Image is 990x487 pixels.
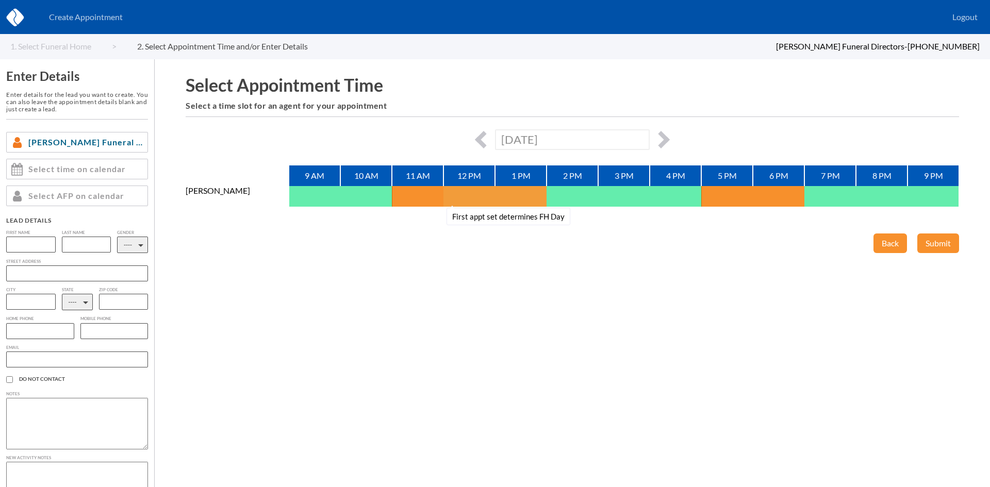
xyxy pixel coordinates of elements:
a: 1. Select Funeral Home [10,42,117,51]
label: Notes [6,392,148,396]
div: 11 AM [392,165,443,186]
button: First appt set determines FH Day [443,186,469,207]
div: 1 PM [495,165,547,186]
label: New Activity Notes [6,456,148,460]
span: Select AFP on calendar [28,191,124,200]
span: [PHONE_NUMBER] [907,41,980,51]
div: Lead Details [6,216,148,224]
label: Email [6,345,148,350]
span: Do Not Contact [19,376,148,382]
label: Last Name [62,230,111,235]
div: 5 PM [701,165,753,186]
label: Street Address [6,259,148,264]
div: 3 PM [598,165,650,186]
span: Select time on calendar [28,164,126,174]
div: 9 PM [907,165,959,186]
label: Zip Code [99,288,148,292]
div: 10 AM [340,165,392,186]
label: State [62,288,93,292]
div: 6 PM [753,165,804,186]
h3: Enter Details [6,69,148,83]
a: 2. Select Appointment Time and/or Enter Details [137,42,328,51]
div: 7 PM [804,165,856,186]
label: Mobile Phone [80,316,148,321]
div: 4 PM [650,165,701,186]
div: 12 PM [443,165,495,186]
div: [PERSON_NAME] [186,186,289,208]
div: 9 AM [289,165,340,186]
h1: Select Appointment Time [186,75,959,95]
label: First Name [6,230,56,235]
div: 2 PM [547,165,598,186]
label: Home Phone [6,316,74,321]
button: Back [873,233,907,253]
span: [PERSON_NAME] Funeral Directors - [776,41,907,51]
div: 8 PM [856,165,907,186]
button: Submit [917,233,959,253]
span: [PERSON_NAME] Funeral Directors [28,138,143,147]
h6: Select a time slot for an agent for your appointment [186,101,959,110]
label: Gender [117,230,148,235]
label: City [6,288,56,292]
h6: Enter details for the lead you want to create. You can also leave the appointment details blank a... [6,91,148,112]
